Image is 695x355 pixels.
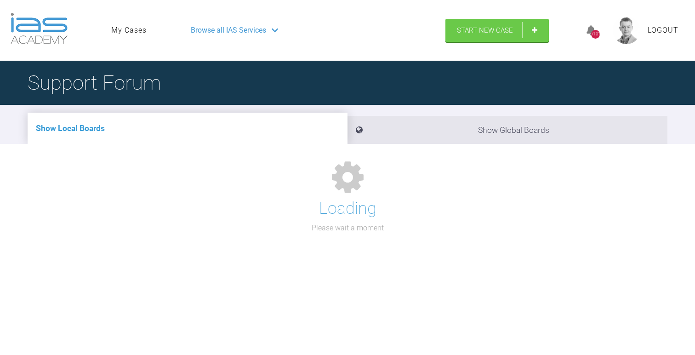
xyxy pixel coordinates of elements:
[28,67,161,99] h1: Support Forum
[312,222,384,234] p: Please wait a moment
[28,113,347,144] li: Show Local Boards
[613,17,640,44] img: profile.png
[445,19,549,42] a: Start New Case
[591,30,600,39] div: 7101
[11,13,68,44] img: logo-light.3e3ef733.png
[457,26,513,34] span: Start New Case
[648,24,678,36] a: Logout
[347,116,667,144] li: Show Global Boards
[111,24,147,36] a: My Cases
[191,24,266,36] span: Browse all IAS Services
[319,195,376,222] h1: Loading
